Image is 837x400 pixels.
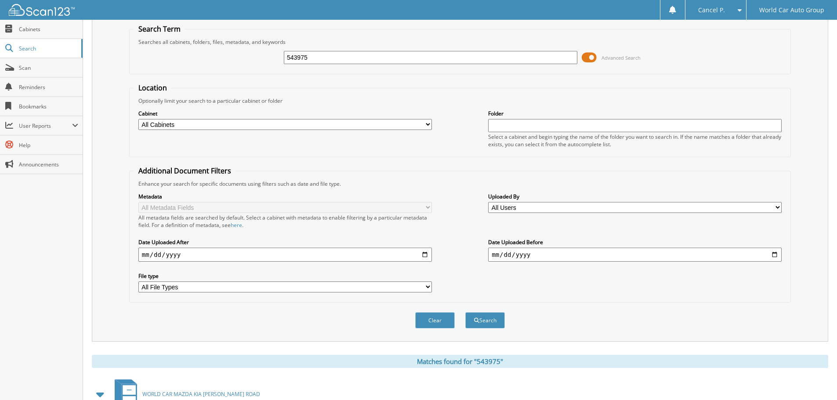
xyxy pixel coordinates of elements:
span: Search [19,45,77,52]
span: Help [19,141,78,149]
span: Announcements [19,161,78,168]
span: Scan [19,64,78,72]
div: Optionally limit your search to a particular cabinet or folder [134,97,786,105]
label: Folder [488,110,782,117]
span: Cabinets [19,25,78,33]
img: scan123-logo-white.svg [9,4,75,16]
span: Bookmarks [19,103,78,110]
span: Reminders [19,83,78,91]
label: Date Uploaded After [138,238,432,246]
div: Searches all cabinets, folders, files, metadata, and keywords [134,38,786,46]
div: Matches found for "543975" [92,355,828,368]
input: end [488,248,782,262]
span: Advanced Search [601,54,641,61]
label: Metadata [138,193,432,200]
label: Cabinet [138,110,432,117]
legend: Location [134,83,171,93]
span: World Car Auto Group [759,7,824,13]
legend: Search Term [134,24,185,34]
div: Select a cabinet and begin typing the name of the folder you want to search in. If the name match... [488,133,782,148]
a: here [231,221,242,229]
span: User Reports [19,122,72,130]
iframe: Chat Widget [793,358,837,400]
label: Uploaded By [488,193,782,200]
legend: Additional Document Filters [134,166,236,176]
label: File type [138,272,432,280]
span: WORLD CAR MAZDA KIA [PERSON_NAME] ROAD [142,390,260,398]
input: start [138,248,432,262]
div: All metadata fields are searched by default. Select a cabinet with metadata to enable filtering b... [138,214,432,229]
button: Clear [415,312,455,328]
span: Cancel P. [698,7,725,13]
div: Enhance your search for specific documents using filters such as date and file type. [134,180,786,187]
button: Search [465,312,505,328]
label: Date Uploaded Before [488,238,782,246]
